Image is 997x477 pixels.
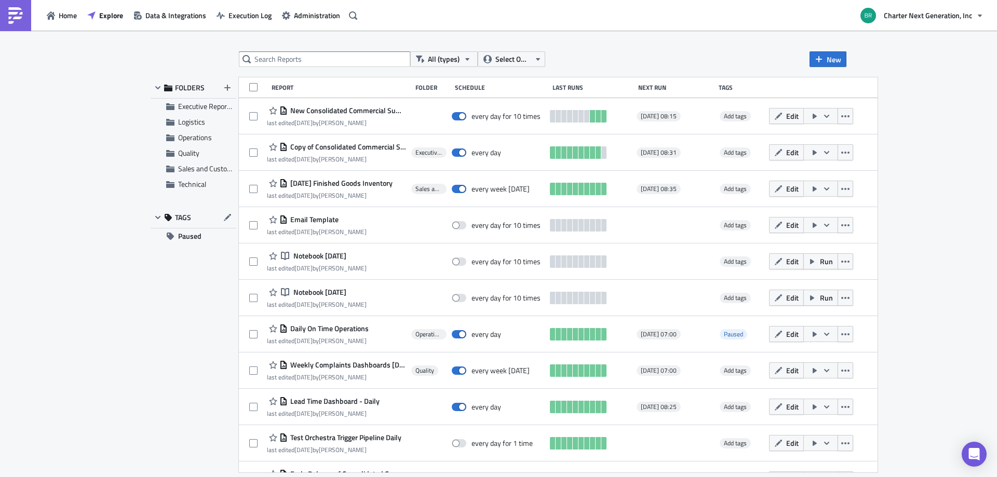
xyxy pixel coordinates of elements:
[277,7,345,23] button: Administration
[294,154,313,164] time: 2025-08-31T13:33:08Z
[294,372,313,382] time: 2025-07-07T19:40:26Z
[769,144,804,160] button: Edit
[178,116,205,127] span: Logistics
[128,7,211,23] a: Data & Integrations
[294,118,313,128] time: 2025-09-04T17:28:01Z
[810,51,846,67] button: New
[471,257,541,266] div: every day for 10 times
[641,185,677,193] span: [DATE] 08:35
[724,256,747,266] span: Add tags
[471,330,501,339] div: every day
[428,53,460,65] span: All (types)
[415,84,450,91] div: Folder
[786,256,799,267] span: Edit
[820,256,833,267] span: Run
[720,111,751,121] span: Add tags
[178,147,199,158] span: Quality
[471,402,501,412] div: every day
[471,148,501,157] div: every day
[769,108,804,124] button: Edit
[803,290,838,306] button: Run
[884,10,972,21] span: Charter Next Generation, Inc
[962,442,987,467] div: Open Intercom Messenger
[724,365,747,375] span: Add tags
[720,220,751,230] span: Add tags
[267,410,380,417] div: last edited by [PERSON_NAME]
[769,326,804,342] button: Edit
[769,290,804,306] button: Edit
[720,256,751,267] span: Add tags
[471,439,533,448] div: every day for 1 time
[178,179,206,189] span: Technical
[410,51,478,67] button: All (types)
[291,251,346,261] span: Notebook 2025-05-30
[724,220,747,230] span: Add tags
[82,7,128,23] button: Explore
[641,330,677,338] span: [DATE] 07:00
[471,112,541,121] div: every day for 10 times
[288,324,369,333] span: Daily On Time Operations
[415,366,434,375] span: Quality
[288,142,407,152] span: Copy of Consolidated Commercial Summary - Daily
[720,147,751,158] span: Add tags
[272,84,410,91] div: Report
[294,445,313,455] time: 2025-02-03T19:44:52Z
[267,446,401,454] div: last edited by [PERSON_NAME]
[827,54,841,65] span: New
[178,132,212,143] span: Operations
[288,397,380,406] span: Lead Time Dashboard - Daily
[769,253,804,269] button: Edit
[478,51,545,67] button: Select Owner
[42,7,82,23] button: Home
[786,147,799,158] span: Edit
[288,179,393,188] span: Monday Finished Goods Inventory
[769,435,804,451] button: Edit
[854,4,989,27] button: Charter Next Generation, Inc
[267,192,393,199] div: last edited by [PERSON_NAME]
[859,7,877,24] img: Avatar
[471,293,541,303] div: every day for 10 times
[724,184,747,194] span: Add tags
[724,402,747,412] span: Add tags
[720,293,751,303] span: Add tags
[720,184,751,194] span: Add tags
[294,408,313,418] time: 2025-02-18T14:28:44Z
[294,263,313,273] time: 2025-05-30T19:53:16Z
[267,228,367,236] div: last edited by [PERSON_NAME]
[99,10,123,21] span: Explore
[786,438,799,448] span: Edit
[267,373,407,381] div: last edited by [PERSON_NAME]
[145,10,206,21] span: Data & Integrations
[786,183,799,194] span: Edit
[294,299,313,309] time: 2025-05-30T18:37:54Z
[724,147,747,157] span: Add tags
[553,84,633,91] div: Last Runs
[455,84,547,91] div: Schedule
[720,365,751,376] span: Add tags
[769,181,804,197] button: Edit
[288,215,339,224] span: Email Template
[288,360,407,370] span: Weekly Complaints Dashboards Monday AM
[471,184,530,194] div: every week on Monday
[288,433,401,442] span: Test Orchestra Trigger Pipeline Daily
[178,101,239,112] span: Executive Reporting
[471,366,530,375] div: every week on Monday
[294,336,313,346] time: 2025-06-24T12:42:58Z
[638,84,713,91] div: Next Run
[786,220,799,230] span: Edit
[769,217,804,233] button: Edit
[495,53,530,65] span: Select Owner
[415,330,442,338] span: Operations
[267,119,407,127] div: last edited by [PERSON_NAME]
[769,362,804,378] button: Edit
[294,190,313,200] time: 2025-07-03T18:40:59Z
[211,7,277,23] button: Execution Log
[786,365,799,376] span: Edit
[724,111,747,121] span: Add tags
[786,329,799,339] span: Edit
[291,288,346,297] span: Notebook 2025-05-30
[720,402,751,412] span: Add tags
